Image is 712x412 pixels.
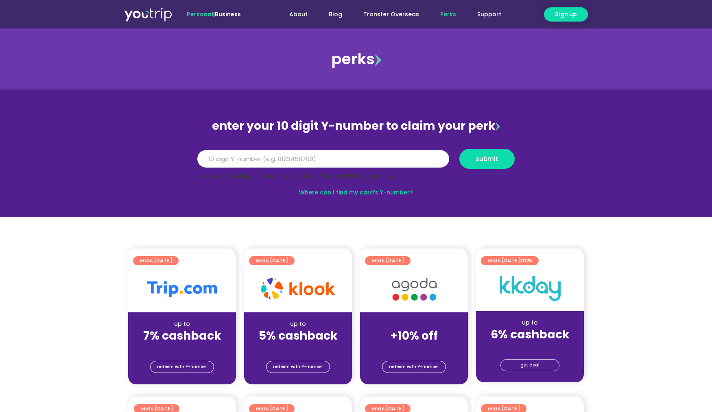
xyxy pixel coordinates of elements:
[187,10,213,18] span: Personal
[299,188,413,196] a: Where can I find my card’s Y-number?
[273,361,323,373] span: redeem with Y-number
[382,361,446,373] a: redeem with Y-number
[143,328,221,344] strong: 7% cashback
[390,328,438,344] strong: +10% off
[430,7,467,22] a: Perks
[555,10,577,19] span: Sign up
[367,343,461,352] div: (for stays only)
[520,360,539,371] span: get deal
[263,7,512,22] nav: Menu
[251,343,345,352] div: (for stays only)
[481,256,539,265] a: ends [DATE]2025
[389,361,439,373] span: redeem with Y-number
[133,256,179,265] a: ends [DATE]
[157,361,207,373] span: redeem with Y-number
[467,7,512,22] a: Support
[483,318,577,327] div: up to
[483,342,577,351] div: (for stays only)
[187,10,241,18] span: |
[249,256,295,265] a: ends [DATE]
[135,343,229,352] div: (for stays only)
[140,256,172,265] span: ends [DATE]
[135,320,229,328] div: up to
[279,7,318,22] a: About
[491,327,570,342] strong: 6% cashback
[487,256,532,265] span: ends [DATE]
[197,150,449,168] input: 10 digit Y-number (e.g. 8123456789)
[353,7,430,22] a: Transfer Overseas
[251,320,345,328] div: up to
[150,361,214,373] a: redeem with Y-number
[459,149,515,169] button: submit
[318,7,353,22] a: Blog
[371,256,404,265] span: ends [DATE]
[365,256,411,265] a: ends [DATE]
[259,328,338,344] strong: 5% cashback
[256,256,288,265] span: ends [DATE]
[476,156,498,162] span: submit
[266,361,330,373] a: redeem with Y-number
[215,10,241,18] a: Business
[197,173,515,180] div: Great! Loading up your personalized YouTrip Perks page now...
[544,7,588,22] a: Sign up
[500,359,559,371] a: get deal
[193,116,519,137] div: enter your 10 digit Y-number to claim your perk
[197,149,515,180] form: Y Number
[520,257,532,264] span: 2025
[406,320,422,328] span: up to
